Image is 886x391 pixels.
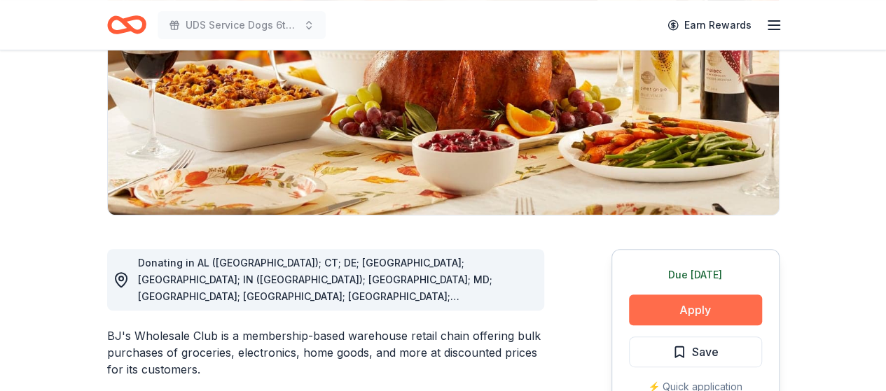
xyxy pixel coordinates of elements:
[107,8,146,41] a: Home
[659,13,760,38] a: Earn Rewards
[629,294,762,325] button: Apply
[138,257,492,353] span: Donating in AL ([GEOGRAPHIC_DATA]); CT; DE; [GEOGRAPHIC_DATA]; [GEOGRAPHIC_DATA]; IN ([GEOGRAPHIC...
[629,336,762,367] button: Save
[107,327,544,378] div: BJ's Wholesale Club is a membership-based warehouse retail chain offering bulk purchases of groce...
[158,11,326,39] button: UDS Service Dogs 6th Annual Benefit Golf Tournament
[692,343,719,361] span: Save
[629,266,762,283] div: Due [DATE]
[186,17,298,34] span: UDS Service Dogs 6th Annual Benefit Golf Tournament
